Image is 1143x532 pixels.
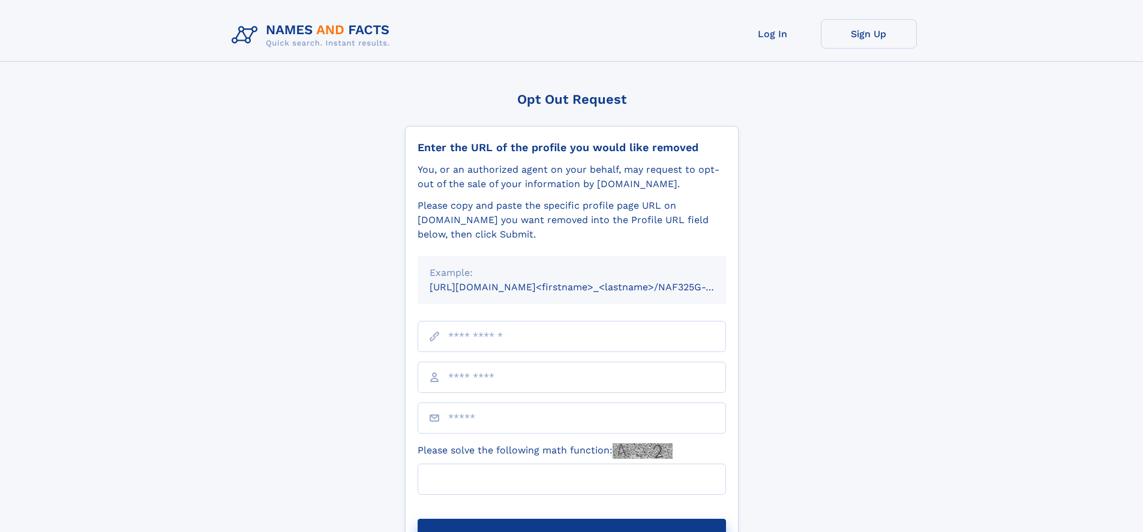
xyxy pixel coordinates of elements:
[418,443,673,459] label: Please solve the following math function:
[430,281,749,293] small: [URL][DOMAIN_NAME]<firstname>_<lastname>/NAF325G-xxxxxxxx
[418,199,726,242] div: Please copy and paste the specific profile page URL on [DOMAIN_NAME] you want removed into the Pr...
[227,19,400,52] img: Logo Names and Facts
[821,19,917,49] a: Sign Up
[405,92,739,107] div: Opt Out Request
[430,266,714,280] div: Example:
[418,163,726,191] div: You, or an authorized agent on your behalf, may request to opt-out of the sale of your informatio...
[418,141,726,154] div: Enter the URL of the profile you would like removed
[725,19,821,49] a: Log In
